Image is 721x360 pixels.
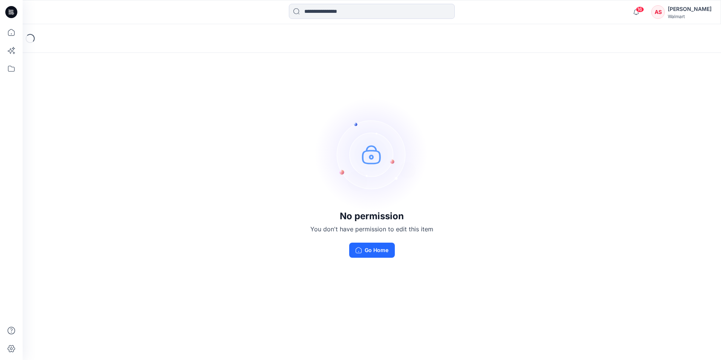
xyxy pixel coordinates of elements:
[310,225,433,234] p: You don't have permission to edit this item
[636,6,644,12] span: 16
[651,5,665,19] div: AS
[349,243,395,258] button: Go Home
[310,211,433,222] h3: No permission
[668,14,712,19] div: Walmart
[668,5,712,14] div: [PERSON_NAME]
[315,98,428,211] img: no-perm.svg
